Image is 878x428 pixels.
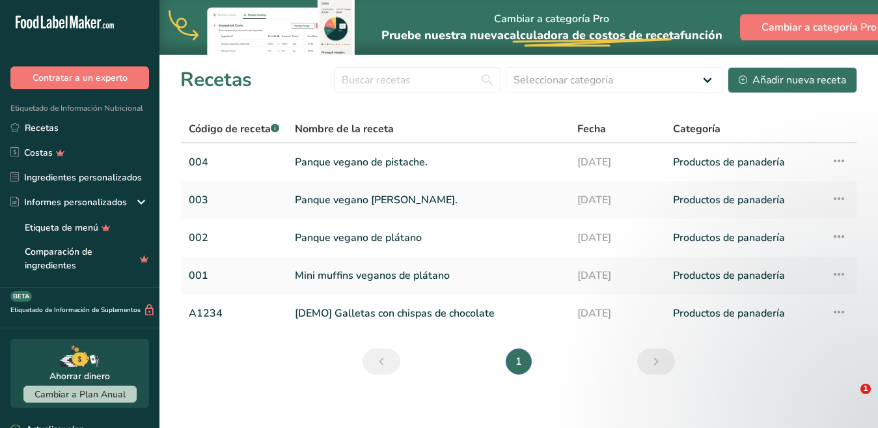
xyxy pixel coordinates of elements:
[577,193,611,207] font: [DATE]
[189,306,223,321] font: A1234
[189,122,271,136] font: Código de receta
[577,122,606,136] font: Fecha
[295,306,495,321] font: [DEMO] Galletas con chispas de chocolate
[728,67,857,93] button: Añadir nueva receta
[577,231,611,245] font: [DATE]
[189,268,208,283] font: 001
[25,246,92,272] font: Comparación de ingredientes
[673,122,720,136] font: Categoría
[577,149,657,176] a: [DATE]
[295,262,562,289] a: Mini muffins veganos de plátano
[577,262,657,289] a: [DATE]
[49,370,110,382] font: Ahorrar dinero
[295,193,458,207] font: Panque vegano [PERSON_NAME].
[863,384,868,393] font: 1
[577,306,611,321] font: [DATE]
[10,103,143,113] font: Etiquetado de Información Nutricional
[295,186,562,214] a: Panque vegano [PERSON_NAME].
[295,149,562,176] a: Panque vegano de pistache.
[189,300,279,327] a: A1234
[673,262,815,289] a: Productos de panadería
[189,149,279,176] a: 004
[673,300,815,327] a: Productos de panadería
[577,300,657,327] a: [DATE]
[33,72,128,84] font: Contratar a un experto
[673,193,785,207] font: Productos de panadería
[752,73,846,87] font: Añadir nueva receta
[334,67,501,93] input: Buscar recetas
[189,262,279,289] a: 001
[189,193,208,207] font: 003
[295,122,394,136] font: Nombre de la receta
[295,231,422,245] font: Panque vegano de plátano
[189,186,279,214] a: 003
[189,231,208,245] font: 002
[295,268,450,283] font: Mini muffins veganos de plátano
[24,147,53,159] font: Costas
[761,20,877,35] font: Cambiar a categoría Pro
[189,155,208,169] font: 004
[180,66,252,93] font: Recetas
[363,349,400,375] a: Página anterior
[673,224,815,251] a: Productos de panadería
[10,66,149,89] button: Contratar a un experto
[25,122,59,134] font: Recetas
[673,231,785,245] font: Productos de panadería
[24,171,142,184] font: Ingredientes personalizados
[673,268,785,283] font: Productos de panadería
[504,27,680,43] font: calculadora de costos de receta
[834,384,865,415] iframe: Chat en vivo de Intercom
[24,196,127,208] font: Informes personalizados
[680,27,722,43] font: función
[295,224,562,251] a: Panque vegano de plátano
[673,186,815,214] a: Productos de panadería
[189,224,279,251] a: 002
[13,292,29,301] font: BETA
[295,155,428,169] font: Panque vegano de pistache.
[25,221,98,234] font: Etiqueta de menú
[494,12,609,26] font: Cambiar a categoría Pro
[23,386,137,403] button: Cambiar a Plan Anual
[295,300,562,327] a: [DEMO] Galletas con chispas de chocolate
[673,149,815,176] a: Productos de panadería
[673,155,785,169] font: Productos de panadería
[577,268,611,283] font: [DATE]
[381,27,504,43] font: Pruebe nuestra nueva
[577,186,657,214] a: [DATE]
[577,155,611,169] font: [DATE]
[577,224,657,251] a: [DATE]
[10,306,141,315] font: Etiquetado de Información de Suplementos
[34,388,126,401] font: Cambiar a Plan Anual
